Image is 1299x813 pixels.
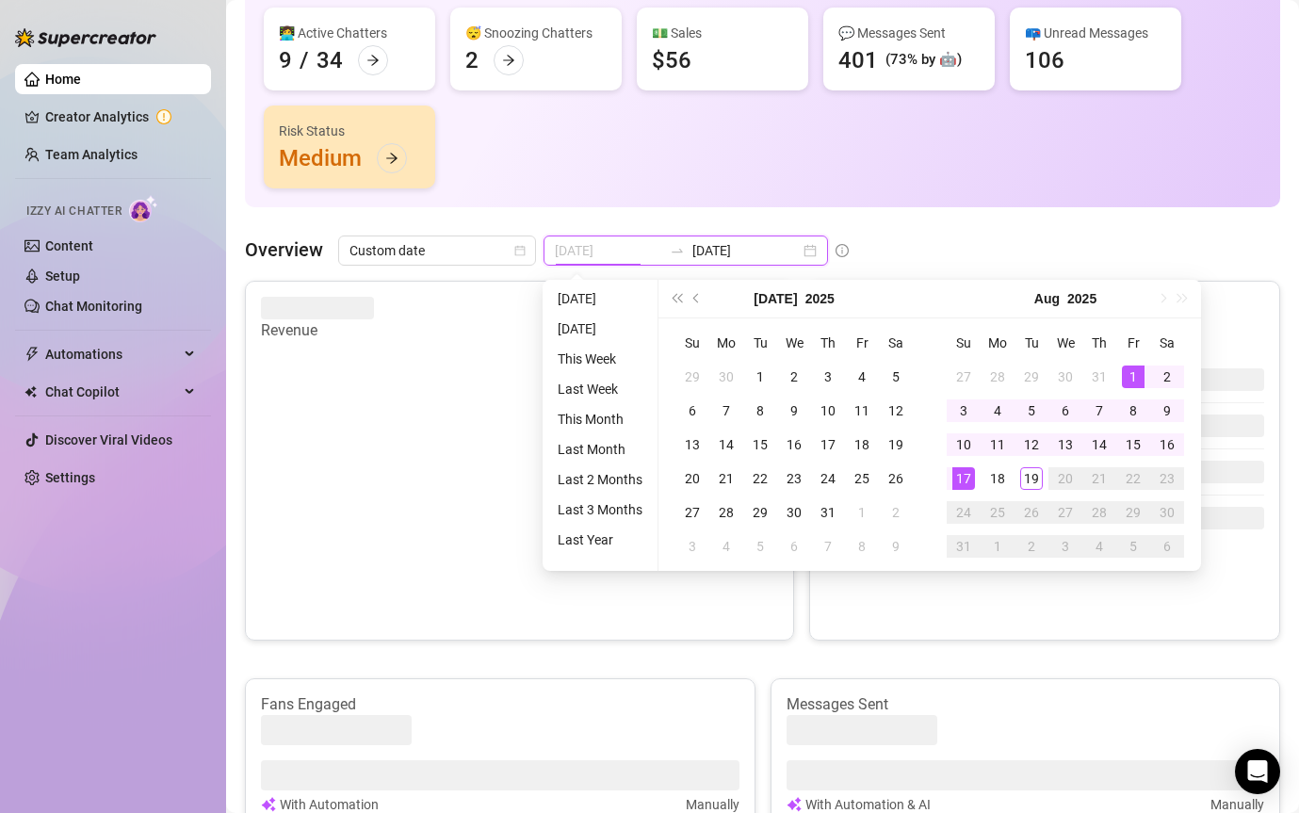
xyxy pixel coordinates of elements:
div: 9 [885,535,907,558]
td: 2025-09-02 [1015,529,1048,563]
th: Mo [981,326,1015,360]
div: 20 [1054,467,1077,490]
td: 2025-07-30 [1048,360,1082,394]
div: 6 [1054,399,1077,422]
div: 25 [986,501,1009,524]
td: 2025-08-04 [981,394,1015,428]
div: 22 [749,467,771,490]
span: Izzy AI Chatter [26,203,122,220]
td: 2025-08-03 [675,529,709,563]
td: 2025-07-06 [675,394,709,428]
a: Creator Analytics exclamation-circle [45,102,196,132]
td: 2025-08-09 [1150,394,1184,428]
img: Chat Copilot [24,385,37,398]
div: 3 [1054,535,1077,558]
div: 14 [1088,433,1111,456]
div: 💵 Sales [652,23,793,43]
article: Overview [245,236,323,264]
td: 2025-08-23 [1150,462,1184,496]
div: 5 [749,535,771,558]
article: Fans Engaged [261,694,739,715]
td: 2025-08-28 [1082,496,1116,529]
td: 2025-08-31 [947,529,981,563]
div: 1 [749,366,771,388]
div: 1 [1122,366,1145,388]
td: 2025-08-04 [709,529,743,563]
td: 2025-08-29 [1116,496,1150,529]
div: 12 [1020,433,1043,456]
div: 2 [465,45,479,75]
div: 9 [279,45,292,75]
div: 17 [952,467,975,490]
span: calendar [514,245,526,256]
td: 2025-07-07 [709,394,743,428]
td: 2025-09-01 [981,529,1015,563]
td: 2025-07-02 [777,360,811,394]
article: Messages Sent [787,694,1265,715]
div: 28 [715,501,738,524]
a: Content [45,238,93,253]
td: 2025-07-03 [811,360,845,394]
span: info-circle [836,244,849,257]
th: Th [1082,326,1116,360]
div: 4 [986,399,1009,422]
div: 2 [1020,535,1043,558]
div: 12 [885,399,907,422]
div: $56 [652,45,691,75]
th: Mo [709,326,743,360]
td: 2025-07-04 [845,360,879,394]
li: Last Week [550,378,650,400]
div: 8 [851,535,873,558]
div: 17 [817,433,839,456]
div: 6 [783,535,805,558]
div: 24 [817,467,839,490]
td: 2025-08-02 [1150,360,1184,394]
div: 1 [851,501,873,524]
td: 2025-09-05 [1116,529,1150,563]
td: 2025-07-12 [879,394,913,428]
td: 2025-07-27 [947,360,981,394]
div: 15 [749,433,771,456]
td: 2025-07-23 [777,462,811,496]
a: Chat Monitoring [45,299,142,314]
div: 7 [817,535,839,558]
button: Last year (Control + left) [666,280,687,317]
td: 2025-08-07 [811,529,845,563]
td: 2025-07-01 [743,360,777,394]
a: Settings [45,470,95,485]
input: Start date [555,240,662,261]
div: 27 [1054,501,1077,524]
button: Choose a year [805,280,835,317]
td: 2025-08-27 [1048,496,1082,529]
div: 14 [715,433,738,456]
div: 30 [1054,366,1077,388]
li: [DATE] [550,287,650,310]
div: 21 [1088,467,1111,490]
span: thunderbolt [24,347,40,362]
div: 15 [1122,433,1145,456]
th: Su [947,326,981,360]
li: This Week [550,348,650,370]
div: 6 [1156,535,1178,558]
div: 25 [851,467,873,490]
td: 2025-07-15 [743,428,777,462]
div: 7 [715,399,738,422]
th: Th [811,326,845,360]
td: 2025-07-08 [743,394,777,428]
span: arrow-right [385,152,398,165]
a: Discover Viral Videos [45,432,172,447]
div: 4 [1088,535,1111,558]
div: 29 [1020,366,1043,388]
span: Custom date [349,236,525,265]
td: 2025-08-05 [743,529,777,563]
td: 2025-08-07 [1082,394,1116,428]
td: 2025-08-14 [1082,428,1116,462]
td: 2025-08-01 [845,496,879,529]
td: 2025-08-06 [1048,394,1082,428]
div: 18 [851,433,873,456]
td: 2025-07-21 [709,462,743,496]
li: Last Month [550,438,650,461]
div: 30 [783,501,805,524]
td: 2025-07-14 [709,428,743,462]
td: 2025-08-24 [947,496,981,529]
